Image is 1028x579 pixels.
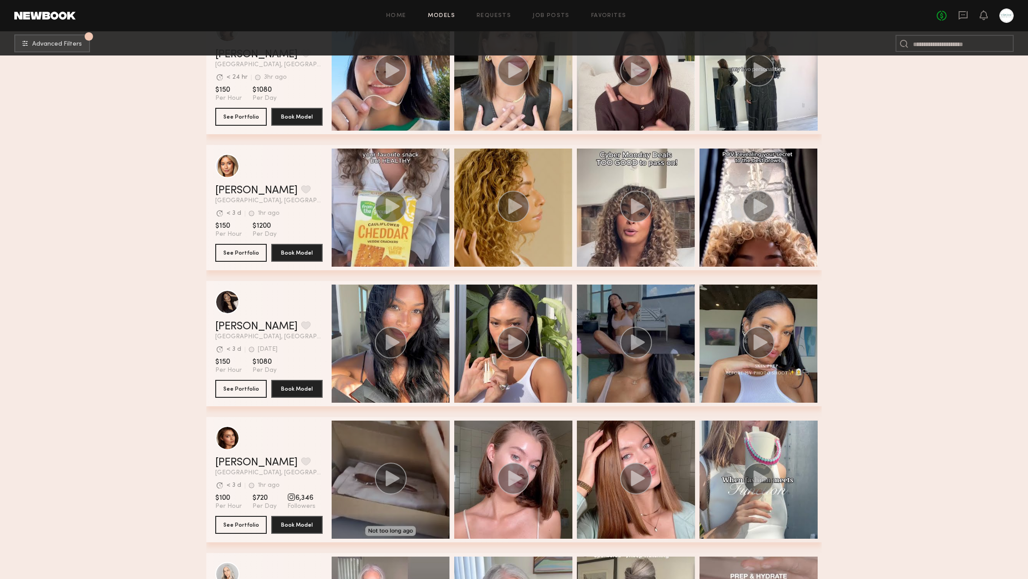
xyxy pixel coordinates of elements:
[215,358,242,366] span: $150
[215,380,267,398] button: See Portfolio
[215,334,323,340] span: [GEOGRAPHIC_DATA], [GEOGRAPHIC_DATA]
[215,62,323,68] span: [GEOGRAPHIC_DATA], [GEOGRAPHIC_DATA]
[215,516,267,534] button: See Portfolio
[226,482,241,489] div: < 3 d
[252,221,277,230] span: $1200
[264,74,287,81] div: 3hr ago
[226,210,241,217] div: < 3 d
[88,34,90,38] span: 1
[252,85,277,94] span: $1080
[287,494,316,502] span: 6,346
[215,321,298,332] a: [PERSON_NAME]
[533,13,570,19] a: Job Posts
[215,221,242,230] span: $150
[428,13,455,19] a: Models
[215,244,267,262] button: See Portfolio
[215,94,242,102] span: Per Hour
[215,457,298,468] a: [PERSON_NAME]
[252,94,277,102] span: Per Day
[215,108,267,126] button: See Portfolio
[215,470,323,476] span: [GEOGRAPHIC_DATA], [GEOGRAPHIC_DATA]
[14,34,90,52] button: 1Advanced Filters
[591,13,627,19] a: Favorites
[258,210,280,217] div: 1hr ago
[287,502,316,511] span: Followers
[226,346,241,353] div: < 3 d
[252,358,277,366] span: $1080
[215,230,242,238] span: Per Hour
[258,346,277,353] div: [DATE]
[271,244,323,262] button: Book Model
[32,41,82,47] span: Advanced Filters
[258,482,280,489] div: 1hr ago
[215,185,298,196] a: [PERSON_NAME]
[477,13,511,19] a: Requests
[215,198,323,204] span: [GEOGRAPHIC_DATA], [GEOGRAPHIC_DATA]
[215,366,242,375] span: Per Hour
[215,502,242,511] span: Per Hour
[271,108,323,126] button: Book Model
[215,494,242,502] span: $100
[386,13,406,19] a: Home
[215,85,242,94] span: $150
[271,380,323,398] button: Book Model
[252,494,277,502] span: $720
[252,366,277,375] span: Per Day
[271,516,323,534] button: Book Model
[226,74,247,81] div: < 24 hr
[252,230,277,238] span: Per Day
[252,502,277,511] span: Per Day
